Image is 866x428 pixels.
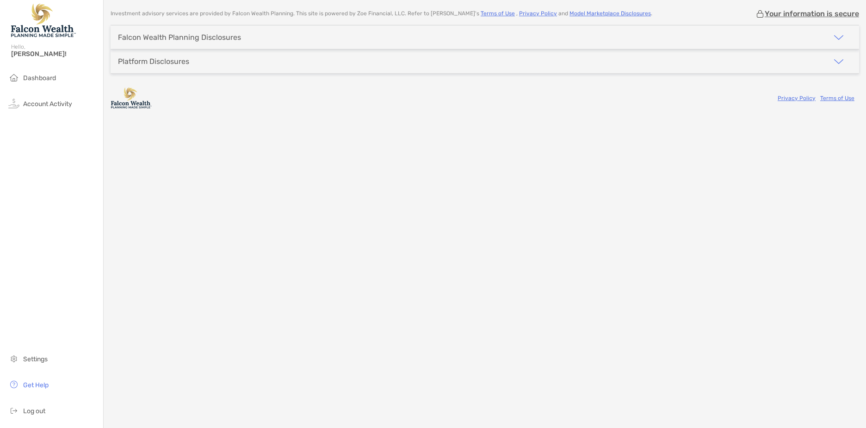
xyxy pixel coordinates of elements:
[778,95,816,101] a: Privacy Policy
[833,32,844,43] img: icon arrow
[481,10,515,17] a: Terms of Use
[8,353,19,364] img: settings icon
[8,72,19,83] img: household icon
[11,50,98,58] span: [PERSON_NAME]!
[833,56,844,67] img: icon arrow
[23,74,56,82] span: Dashboard
[8,379,19,390] img: get-help icon
[23,381,49,389] span: Get Help
[118,33,241,42] div: Falcon Wealth Planning Disclosures
[8,98,19,109] img: activity icon
[23,355,48,363] span: Settings
[519,10,557,17] a: Privacy Policy
[111,10,652,17] p: Investment advisory services are provided by Falcon Wealth Planning . This site is powered by Zoe...
[23,100,72,108] span: Account Activity
[765,9,859,18] p: Your information is secure
[11,4,76,37] img: Falcon Wealth Planning Logo
[111,88,152,108] img: company logo
[118,57,189,66] div: Platform Disclosures
[23,407,45,415] span: Log out
[8,405,19,416] img: logout icon
[820,95,854,101] a: Terms of Use
[569,10,651,17] a: Model Marketplace Disclosures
